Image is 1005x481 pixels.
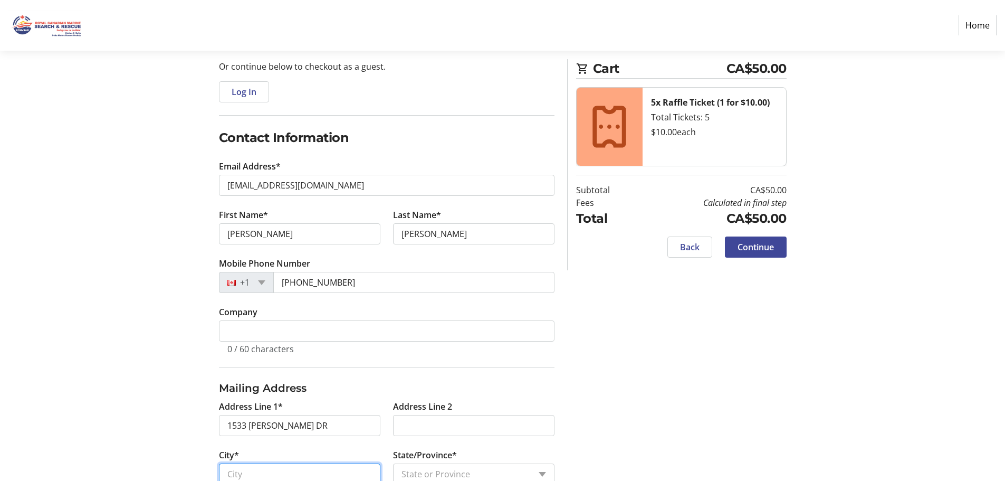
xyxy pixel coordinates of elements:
button: Continue [725,237,787,258]
td: Fees [576,196,637,209]
tr-character-limit: 0 / 60 characters [227,343,294,355]
span: Continue [738,241,774,253]
span: Back [680,241,700,253]
div: $10.00 each [651,126,778,138]
label: Address Line 1* [219,400,283,413]
img: Royal Canadian Marine Search and Rescue - Station 8's Logo [8,4,83,46]
td: CA$50.00 [637,184,787,196]
span: CA$50.00 [726,59,787,78]
label: Last Name* [393,209,441,221]
label: Company [219,306,257,318]
span: Cart [593,59,726,78]
td: Total [576,209,637,228]
td: Calculated in final step [637,196,787,209]
input: (506) 234-5678 [273,272,554,293]
strong: 5x Raffle Ticket (1 for $10.00) [651,97,770,108]
label: Mobile Phone Number [219,257,310,270]
label: State/Province* [393,449,457,461]
label: City* [219,449,239,461]
div: Total Tickets: 5 [651,111,778,124]
input: Address [219,415,380,436]
span: Log In [232,86,256,98]
button: Back [667,237,712,258]
a: Home [959,15,997,35]
label: Address Line 2 [393,400,452,413]
p: Or continue below to checkout as a guest. [219,60,554,73]
label: First Name* [219,209,268,221]
label: Email Address* [219,160,281,173]
button: Log In [219,81,269,102]
td: CA$50.00 [637,209,787,228]
td: Subtotal [576,184,637,196]
h2: Contact Information [219,128,554,147]
h3: Mailing Address [219,380,554,396]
